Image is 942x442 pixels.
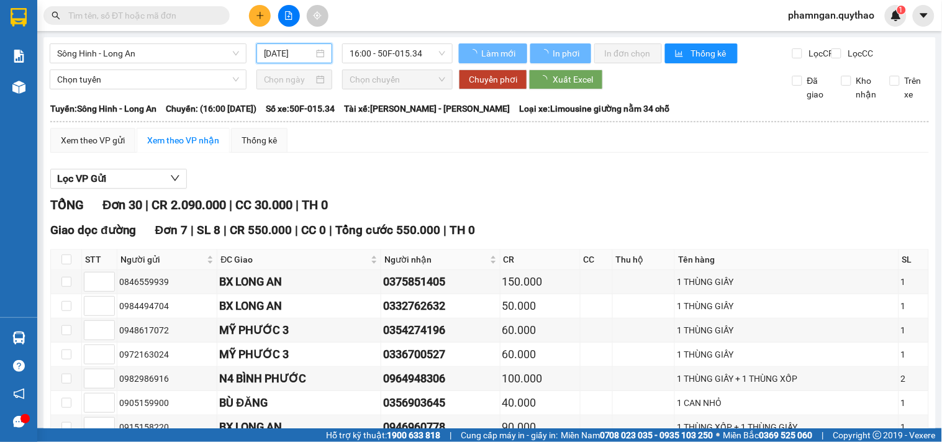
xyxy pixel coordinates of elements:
div: BX LONG AN [219,297,379,315]
span: ⚪️ [717,433,720,438]
span: Người gửi [120,253,204,266]
span: Tài xế: [PERSON_NAME] - [PERSON_NAME] [344,102,510,115]
span: Loại xe: Limousine giường nằm 34 chỗ [519,102,670,115]
span: Cung cấp máy in - giấy in: [461,428,558,442]
span: SL 8 [197,223,220,237]
span: Kho nhận [851,74,882,101]
img: warehouse-icon [12,331,25,345]
span: message [13,416,25,428]
span: Tổng cước 550.000 [335,223,440,237]
button: Chuyển phơi [459,70,527,89]
span: | [296,197,299,212]
div: 0915158220 [119,420,215,434]
span: 1 [899,6,904,14]
span: notification [13,388,25,400]
span: caret-down [918,10,930,21]
span: aim [313,11,322,20]
span: | [450,428,451,442]
div: 1 THÙNG GIẤY [677,348,896,361]
div: 1 [901,420,926,434]
button: Xuất Excel [529,70,603,89]
span: search [52,11,60,20]
div: 0946960778 [383,418,498,436]
th: CC [581,250,613,270]
b: Tuyến: Sông Hinh - Long An [50,104,156,114]
div: BÙ ĐĂNG [219,394,379,412]
button: aim [307,5,328,27]
span: loading [540,49,551,58]
span: | [295,223,298,237]
span: phamngan.quythao [779,7,885,23]
input: 14/10/2025 [264,47,314,60]
span: Chọn tuyến [57,70,239,89]
div: 0905159900 [119,396,215,410]
span: Đơn 7 [155,223,188,237]
div: 1 CAN NHỎ [677,396,896,410]
button: plus [249,5,271,27]
input: Chọn ngày [264,73,314,86]
span: | [145,197,148,212]
div: 0984494704 [119,299,215,313]
span: Đơn 30 [102,197,142,212]
button: Làm mới [459,43,527,63]
button: file-add [278,5,300,27]
span: Chọn chuyến [350,70,445,89]
div: 1 [901,396,926,410]
div: 0375851405 [383,273,498,291]
span: Giao dọc đường [50,223,137,237]
span: Đã giao [802,74,832,101]
th: SL [899,250,929,270]
span: loading [539,75,553,84]
span: Thống kê [691,47,728,60]
div: MỸ PHƯỚC 3 [219,346,379,363]
div: MỸ PHƯỚC 3 [219,322,379,339]
div: 0964948306 [383,370,498,387]
span: CC 30.000 [235,197,292,212]
span: file-add [284,11,293,20]
div: BX LONG AN [219,418,379,436]
img: warehouse-icon [12,81,25,94]
div: 90.000 [502,418,578,436]
th: STT [82,250,117,270]
div: N4 BÌNH PHƯỚC [219,370,379,387]
span: TỔNG [50,197,84,212]
div: Thống kê [242,133,277,147]
span: CC 0 [301,223,326,237]
span: Lọc VP Gửi [57,171,106,186]
div: 40.000 [502,394,578,412]
span: Trên xe [900,74,930,101]
img: logo-vxr [11,8,27,27]
span: loading [469,49,479,58]
span: TH 0 [450,223,475,237]
span: Số xe: 50F-015.34 [266,102,335,115]
strong: 0708 023 035 - 0935 103 250 [600,430,713,440]
strong: 0369 525 060 [759,430,813,440]
div: 1 THÙNG GIẤY [677,275,896,289]
input: Tìm tên, số ĐT hoặc mã đơn [68,9,215,22]
span: Chuyến: (16:00 [DATE]) [166,102,256,115]
div: 60.000 [502,322,578,339]
span: | [224,223,227,237]
sup: 1 [897,6,906,14]
button: In phơi [530,43,591,63]
th: Thu hộ [613,250,675,270]
div: 1 THÙNG GIẤY + 1 THÙNG XỐP [677,372,896,386]
span: question-circle [13,360,25,372]
div: 150.000 [502,273,578,291]
span: Sông Hinh - Long An [57,44,239,63]
div: 0972163024 [119,348,215,361]
button: In đơn chọn [594,43,662,63]
button: Lọc VP Gửi [50,169,187,189]
div: 1 [901,348,926,361]
div: 0332762632 [383,297,498,315]
span: | [822,428,824,442]
button: bar-chartThống kê [665,43,738,63]
div: 1 THÙNG XỐP + 1 THÙNG GIẤY [677,420,896,434]
span: In phơi [553,47,581,60]
span: TH 0 [302,197,328,212]
div: 0846559939 [119,275,215,289]
th: CR [500,250,581,270]
div: 1 THÙNG GIẤY [677,323,896,337]
span: | [191,223,194,237]
span: 16:00 - 50F-015.34 [350,44,445,63]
